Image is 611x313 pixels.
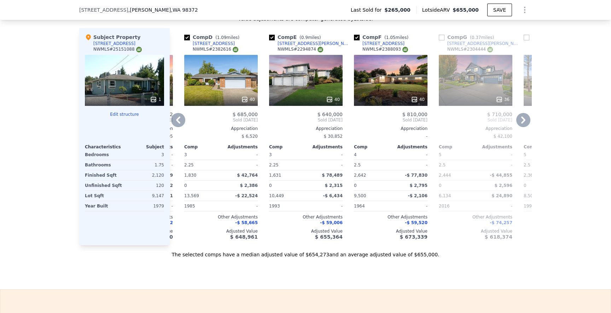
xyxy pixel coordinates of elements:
span: 13,569 [184,193,199,198]
img: NWMLS Logo [233,47,238,52]
span: $ 673,339 [400,234,427,240]
div: NWMLS # 25151088 [93,46,142,52]
div: NWMLS # 2294874 [278,46,323,52]
span: -$ 6,434 [323,193,343,198]
div: 9,147 [126,191,164,201]
div: Other Adjustments [184,214,258,220]
div: [STREET_ADDRESS][PERSON_NAME][PERSON_NAME] [278,41,351,46]
span: Sold [DATE] [439,117,512,123]
div: - [222,160,258,170]
div: 2.25 [269,160,304,170]
div: - [477,160,512,170]
div: [STREET_ADDRESS][PERSON_NAME] [447,41,521,46]
div: 2.25 [184,160,220,170]
a: [STREET_ADDRESS][PERSON_NAME][PERSON_NAME] [269,41,351,46]
a: [STREET_ADDRESS][PERSON_NAME] [439,41,521,46]
div: NWMLS # 2388093 [362,46,408,52]
span: 0.9 [301,35,308,40]
img: NWMLS Logo [402,47,408,52]
span: -$ 2,106 [408,193,427,198]
div: Adjustments [476,144,512,150]
div: Adjustments [221,144,258,150]
div: Characteristics [85,144,124,150]
div: 1993 [269,201,304,211]
span: 5 [524,152,526,157]
div: NWMLS # 2382616 [193,46,238,52]
div: Comp [184,144,221,150]
span: 1,830 [184,173,196,178]
div: Lot Sqft [85,191,123,201]
div: Comp D [184,34,242,41]
span: , WA 98372 [171,7,198,13]
span: $ 2,795 [410,183,427,188]
img: NWMLS Logo [136,47,142,52]
div: Comp G [439,34,497,41]
div: 2.5 [439,160,474,170]
span: 0 [524,183,526,188]
span: -$ 22,524 [235,193,258,198]
div: - [477,150,512,160]
div: Subject [124,144,164,150]
div: 1964 [354,201,389,211]
div: Adjusted Value [184,228,258,234]
span: 9,500 [354,193,366,198]
span: Sold [DATE] [354,117,427,123]
div: Comp F [354,34,411,41]
span: $ 810,000 [402,112,427,117]
span: 5 [439,152,442,157]
span: 3 [269,152,272,157]
span: 2,642 [354,173,366,178]
div: 1985 [184,201,220,211]
div: 40 [326,96,340,103]
div: 36 [496,96,510,103]
span: 2,369 [524,173,536,178]
div: - [392,160,427,170]
span: 4 [354,152,357,157]
span: Sold [DATE] [269,117,343,123]
span: Sold [DATE] [184,117,258,123]
a: [STREET_ADDRESS] [524,41,574,46]
div: Adjustments [391,144,427,150]
div: Comp [269,144,306,150]
span: Lotside ARV [422,6,453,13]
span: -$ 44,855 [490,173,512,178]
span: ( miles) [297,35,324,40]
span: $ 618,374 [485,234,512,240]
span: $ 30,852 [324,134,343,139]
div: Other Adjustments [269,214,343,220]
span: -$ 59,520 [405,220,427,225]
span: 1.05 [386,35,396,40]
div: [STREET_ADDRESS] [193,41,235,46]
div: - [354,131,427,141]
div: Appreciation [354,126,427,131]
span: -$ 74,257 [490,220,512,225]
div: Year Built [85,201,123,211]
span: $ 710,000 [487,112,512,117]
div: 40 [241,96,255,103]
span: $ 42,764 [237,173,258,178]
div: Bathrooms [85,160,123,170]
div: Other Adjustments [524,214,597,220]
div: Appreciation [524,126,597,131]
span: 0 [269,183,272,188]
div: - [307,160,343,170]
div: Bedrooms [85,150,123,160]
div: 2016 [439,201,474,211]
div: 1979 [126,201,164,211]
div: 2,120 [126,170,164,180]
div: - [392,201,427,211]
div: Comp E [269,34,324,41]
span: -$ 58,665 [235,220,258,225]
span: $ 2,315 [325,183,343,188]
div: 1 [150,96,161,103]
span: $ 2,596 [495,183,512,188]
div: Other Adjustments [439,214,512,220]
span: ( miles) [382,35,411,40]
span: 8,500 [524,193,536,198]
div: 2.5 [524,160,559,170]
div: Other Adjustments [354,214,427,220]
div: Comp [439,144,476,150]
div: Comp [524,144,560,150]
span: -$ 59,006 [320,220,343,225]
div: Unfinished Sqft [85,181,123,190]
